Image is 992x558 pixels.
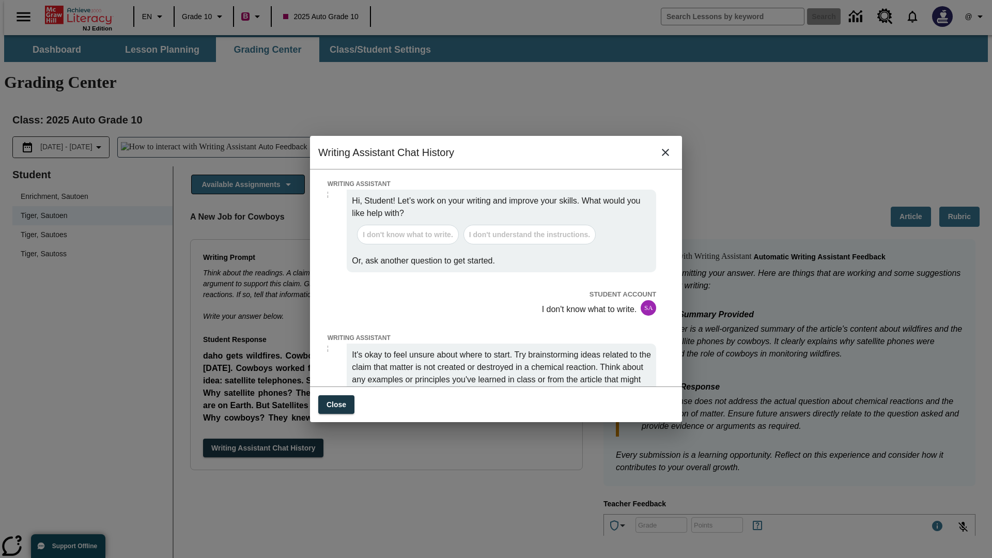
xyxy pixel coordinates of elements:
[4,44,151,54] p: None
[318,395,354,414] button: Close
[328,178,657,190] p: WRITING ASSISTANT
[320,344,350,358] img: Writing Assistant icon
[542,303,637,316] p: I don't know what to write.
[4,8,151,36] p: Thank you for submitting your answer. Here are things that are working and some suggestions for i...
[352,195,651,220] p: Hi, Student! Let’s work on your writing and improve your skills. What would you like help with?
[641,300,656,316] div: SA
[4,62,151,90] p: The student's response does not demonstrate any strengths as it lacks relevant content.
[352,220,601,250] div: Default questions for Users
[657,144,674,161] button: close
[328,332,657,344] p: WRITING ASSISTANT
[320,190,350,204] img: Writing Assistant icon
[352,255,651,267] p: Or, ask another question to get started.
[328,289,657,300] p: STUDENT ACCOUNT
[310,136,682,169] h2: Writing Assistant Chat History
[352,349,651,423] p: It's okay to feel unsure about where to start. Try brainstorming ideas related to the claim that ...
[4,8,151,209] body: Type your response here.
